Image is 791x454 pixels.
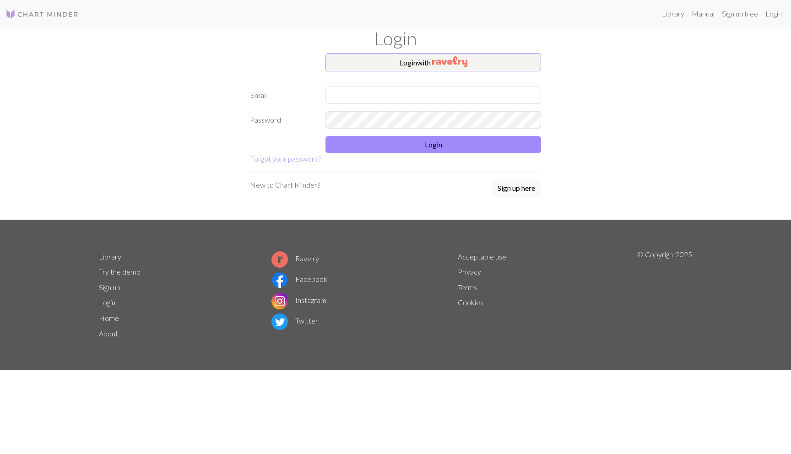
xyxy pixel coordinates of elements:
[250,179,320,190] p: New to Chart Minder?
[244,111,320,129] label: Password
[5,9,79,20] img: Logo
[99,329,118,338] a: About
[492,179,541,197] button: Sign up here
[271,296,326,304] a: Instagram
[93,27,698,49] h1: Login
[271,272,288,288] img: Facebook logo
[99,283,120,292] a: Sign up
[458,298,483,307] a: Cookies
[271,251,288,268] img: Ravelry logo
[99,313,119,322] a: Home
[492,179,541,198] a: Sign up here
[762,5,786,23] a: Login
[658,5,688,23] a: Library
[458,267,481,276] a: Privacy
[432,56,467,67] img: Ravelry
[325,53,541,71] button: Loginwith
[688,5,718,23] a: Manual
[271,254,319,263] a: Ravelry
[271,275,327,283] a: Facebook
[271,316,318,325] a: Twitter
[99,298,115,307] a: Login
[99,252,121,261] a: Library
[271,293,288,309] img: Instagram logo
[325,136,541,153] button: Login
[250,154,321,163] a: Forgot your password?
[271,313,288,330] img: Twitter logo
[637,249,692,341] p: © Copyright 2025
[244,86,320,104] label: Email
[458,283,477,292] a: Terms
[99,267,141,276] a: Try the demo
[458,252,506,261] a: Acceptable use
[718,5,762,23] a: Sign up free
